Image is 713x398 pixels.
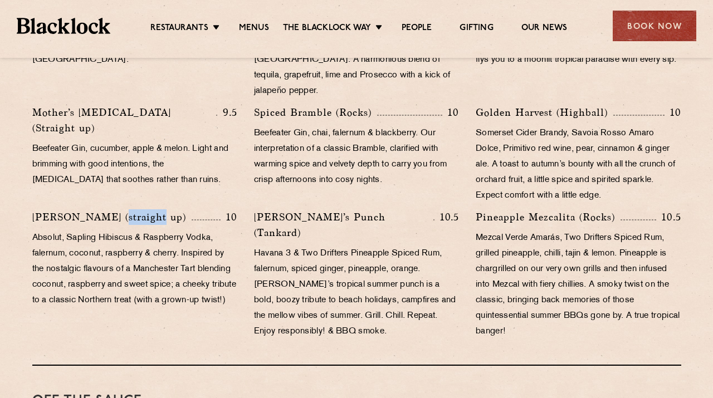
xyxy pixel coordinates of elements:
[254,246,459,340] p: Havana 3 & Two Drifters Pineapple Spiced Rum, falernum, spiced ginger, pineapple, orange. [PERSON...
[254,209,433,240] p: [PERSON_NAME]’s Punch (Tankard)
[521,23,568,35] a: Our News
[32,230,237,308] p: Absolut, Sapling Hibiscus & Raspberry Vodka, falernum, coconut, raspberry & cherry. Inspired by t...
[442,105,459,120] p: 10
[283,23,371,35] a: The Blacklock Way
[32,209,192,225] p: [PERSON_NAME] (straight up)
[476,209,621,225] p: Pineapple Mezcalita (Rocks)
[32,141,237,188] p: Beefeater Gin, cucumber, apple & melon. Light and brimming with good intentions, the [MEDICAL_DAT...
[32,105,217,136] p: Mother’s [MEDICAL_DATA] (Straight up)
[476,230,681,340] p: Mezcal Verde Amarás, Two Drifters Spiced Rum, grilled pineapple, chilli, tajin & lemon. Pineapple...
[221,210,237,224] p: 10
[656,210,681,224] p: 10.5
[476,126,681,204] p: Somerset Cider Brandy, Savoia Rosso Amaro Dolce, Primitivo red wine, pear, cinnamon & ginger ale....
[460,23,493,35] a: Gifting
[150,23,208,35] a: Restaurants
[17,18,110,33] img: BL_Textured_Logo-footer-cropped.svg
[254,105,377,120] p: Spiced Bramble (Rocks)
[434,210,459,224] p: 10.5
[665,105,681,120] p: 10
[254,126,459,188] p: Beefeater Gin, chai, falernum & blackberry. Our interpretation of a classic Bramble, clarified wi...
[402,23,432,35] a: People
[613,11,696,41] div: Book Now
[239,23,269,35] a: Menus
[217,105,237,120] p: 9.5
[476,105,613,120] p: Golden Harvest (Highball)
